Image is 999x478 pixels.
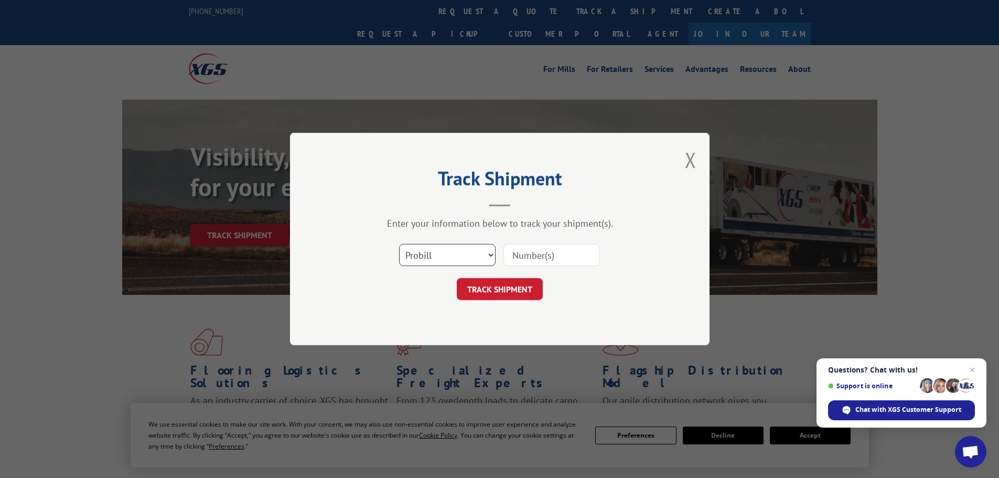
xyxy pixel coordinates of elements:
[503,244,600,266] input: Number(s)
[955,436,986,468] a: Open chat
[457,278,543,300] button: TRACK SHIPMENT
[342,171,657,191] h2: Track Shipment
[342,217,657,229] div: Enter your information below to track your shipment(s).
[828,366,975,374] span: Questions? Chat with us!
[828,400,975,420] span: Chat with XGS Customer Support
[828,382,916,390] span: Support is online
[855,405,961,415] span: Chat with XGS Customer Support
[685,146,696,174] button: Close modal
